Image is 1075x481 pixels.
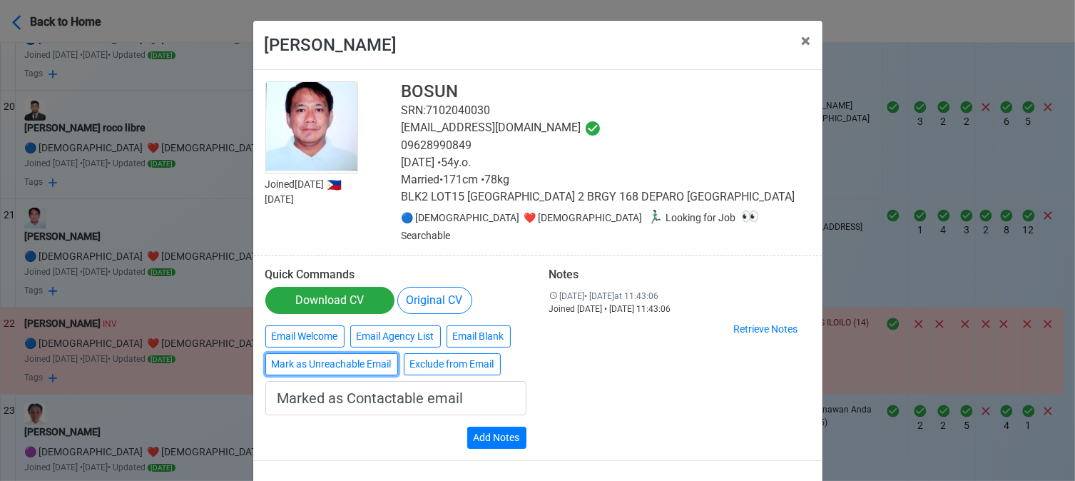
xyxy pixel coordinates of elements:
[402,102,810,119] p: SRN: 7102040030
[802,31,811,51] span: ×
[265,381,526,415] input: Types notes here...
[350,325,441,348] button: Email Agency List
[645,212,736,223] span: Looking for Job
[402,212,763,241] span: Searchable
[742,208,760,225] span: 👀
[265,192,402,207] p: [DATE]
[265,35,397,55] span: [PERSON_NAME]
[327,179,342,191] span: 🇵🇭
[404,353,501,375] button: Exclude from Email
[402,188,810,206] p: BLK2 LOT15 [GEOGRAPHIC_DATA] 2 BRGY 168 DEPARO [GEOGRAPHIC_DATA]
[402,81,810,102] h4: BOSUN
[265,325,345,348] button: Email Welcome
[402,212,763,241] span: gender
[728,318,805,340] button: Retrieve Notes
[549,290,810,303] div: [DATE] • [DATE] at 11:43:06
[265,353,398,375] button: Mark as Unreachable Email
[402,154,810,171] p: [DATE] • 54 y.o.
[265,287,394,314] a: Download CV
[402,171,810,188] p: Married • 171 cm • 78 kg
[447,325,511,348] button: Email Blank
[397,287,472,314] button: Original CV
[648,209,663,224] span: 🏃🏻‍♂️
[549,268,810,281] h6: Notes
[265,177,402,192] p: Joined [DATE]
[467,427,526,449] button: Add Notes
[265,268,526,281] h6: Quick Commands
[402,119,810,137] p: [EMAIL_ADDRESS][DOMAIN_NAME]
[549,303,810,315] div: Joined [DATE] • [DATE] 11:43:06
[402,137,810,154] p: 09628990849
